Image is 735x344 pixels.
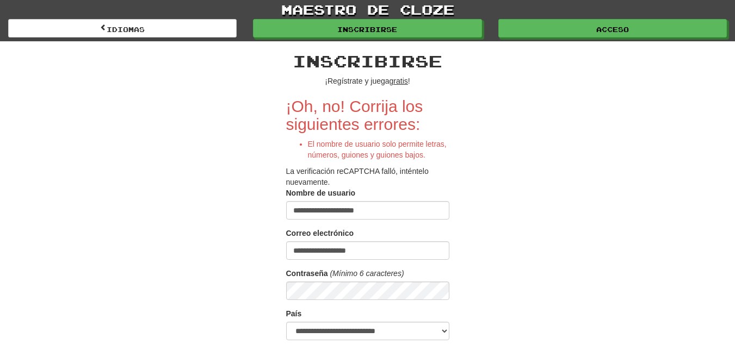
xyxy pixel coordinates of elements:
[330,269,404,278] font: (Mínimo 6 caracteres)
[390,77,408,85] font: gratis
[286,309,302,318] font: País
[498,19,727,37] a: Acceso
[325,77,389,85] font: ¡Regístrate y juega
[308,140,447,159] font: El nombre de usuario solo permite letras, números, guiones y guiones bajos.
[293,51,442,71] font: Inscribirse
[253,19,481,37] a: Inscribirse
[286,97,423,133] font: ¡Oh, no! Corrija los siguientes errores:
[286,167,429,186] font: La verificación reCAPTCHA falló, inténtelo nuevamente.
[281,1,454,17] font: maestro de cloze
[337,26,397,33] font: Inscribirse
[107,26,145,33] font: Idiomas
[8,19,237,37] a: Idiomas
[408,77,410,85] font: !
[596,26,629,33] font: Acceso
[286,269,328,278] font: Contraseña
[286,229,354,237] font: Correo electrónico
[286,189,356,197] font: Nombre de usuario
